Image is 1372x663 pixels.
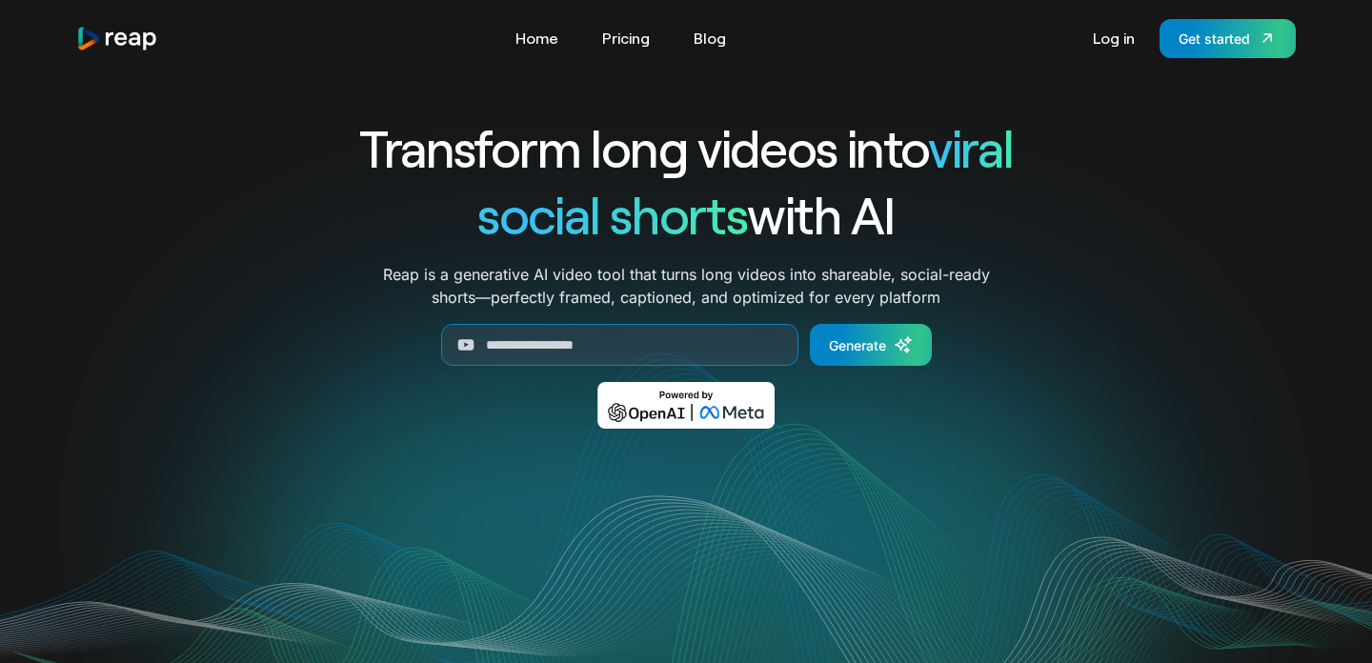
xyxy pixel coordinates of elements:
[76,26,158,51] img: reap logo
[597,382,776,429] img: Powered by OpenAI & Meta
[76,26,158,51] a: home
[829,335,886,355] div: Generate
[290,324,1082,366] form: Generate Form
[684,23,736,53] a: Blog
[383,263,990,309] p: Reap is a generative AI video tool that turns long videos into shareable, social-ready shorts—per...
[1179,29,1250,49] div: Get started
[477,183,747,245] span: social shorts
[1160,19,1296,58] a: Get started
[506,23,568,53] a: Home
[1083,23,1144,53] a: Log in
[928,116,1013,178] span: viral
[290,114,1082,181] h1: Transform long videos into
[593,23,659,53] a: Pricing
[290,181,1082,248] h1: with AI
[810,324,932,366] a: Generate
